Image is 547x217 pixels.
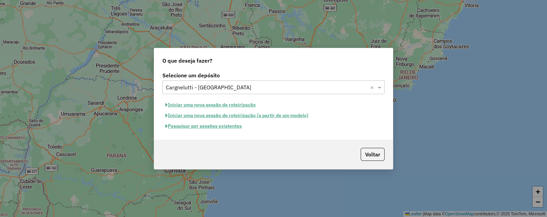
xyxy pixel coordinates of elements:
button: Iniciar uma nova sessão de roteirização (a partir de um modelo) [162,110,311,121]
label: Selecione um depósito [162,71,385,79]
span: O que deseja fazer? [162,56,212,65]
button: Voltar [361,148,385,161]
button: Iniciar uma nova sessão de roteirização [162,100,259,110]
button: Pesquisar por sessões existentes [162,121,245,131]
span: Clear all [370,83,376,91]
